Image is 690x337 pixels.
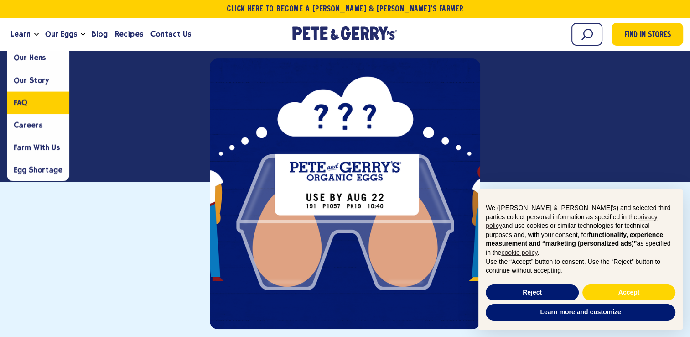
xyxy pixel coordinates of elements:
[7,136,69,158] a: Farm With Us
[571,23,602,46] input: Search
[7,158,69,181] a: Egg Shortage
[14,76,49,84] span: Our Story
[34,33,39,36] button: Open the dropdown menu for Learn
[486,204,675,258] p: We ([PERSON_NAME] & [PERSON_NAME]'s) and selected third parties collect personal information as s...
[486,284,579,301] button: Reject
[14,121,42,129] span: Careers
[14,143,60,152] span: Farm With Us
[45,28,77,40] span: Our Eggs
[81,33,85,36] button: Open the dropdown menu for Our Eggs
[471,182,690,337] div: Notice
[115,28,143,40] span: Recipes
[10,28,31,40] span: Learn
[624,29,671,42] span: Find in Stores
[486,304,675,321] button: Learn more and customize
[111,22,146,47] a: Recipes
[14,165,62,174] span: Egg Shortage
[7,114,69,136] a: Careers
[612,23,683,46] a: Find in Stores
[147,22,195,47] a: Contact Us
[14,53,46,62] span: Our Hens
[7,69,69,91] a: Our Story
[7,91,69,114] a: FAQ
[42,22,81,47] a: Our Eggs
[150,28,191,40] span: Contact Us
[14,98,27,107] span: FAQ
[486,258,675,275] p: Use the “Accept” button to consent. Use the “Reject” button to continue without accepting.
[88,22,111,47] a: Blog
[7,47,69,69] a: Our Hens
[501,249,537,256] a: cookie policy
[92,28,108,40] span: Blog
[7,22,34,47] a: Learn
[582,284,675,301] button: Accept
